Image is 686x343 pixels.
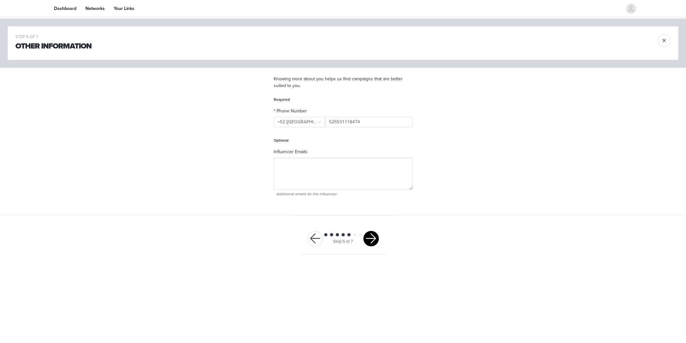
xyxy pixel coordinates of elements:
input: (000) 000-0000 [325,117,413,127]
h5: Required [274,97,413,102]
a: Dashboard [50,1,80,16]
div: Step 5 of 7 [333,239,353,245]
span: Influencer Emails [274,149,307,154]
p: Knowing more about you helps us find campaigns that are better suited to you. [274,75,413,89]
h5: Optional [274,137,413,143]
div: +52 (Mexico) [278,117,317,127]
a: Your Links [110,1,138,16]
label: Phone Number [274,108,307,114]
a: Networks [82,1,109,16]
span: Additional emails for the influencer [274,191,413,197]
div: STEP 5 OF 7 [15,34,92,40]
h1: Other Information [15,40,92,52]
i: icon: down [317,120,321,125]
div: avatar [628,4,634,14]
